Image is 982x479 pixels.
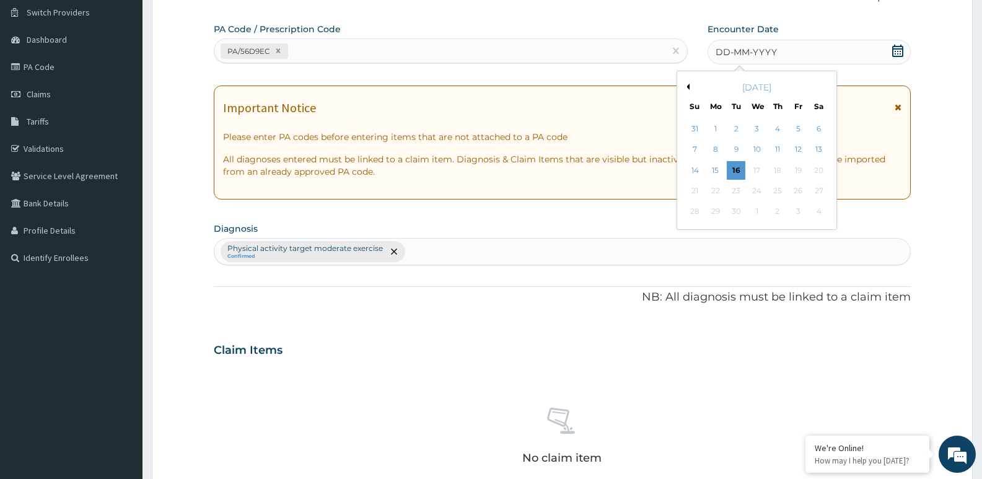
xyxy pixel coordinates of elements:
p: How may I help you today? [815,455,920,466]
div: Not available Tuesday, September 30th, 2025 [727,203,745,221]
div: Choose Thursday, September 4th, 2025 [768,120,787,138]
div: Choose Monday, September 1st, 2025 [706,120,725,138]
span: Claims [27,89,51,100]
div: Not available Wednesday, October 1st, 2025 [748,203,766,221]
h3: Claim Items [214,344,283,358]
span: We're online! [72,156,171,281]
div: Choose Friday, September 5th, 2025 [789,120,807,138]
p: All diagnoses entered must be linked to a claim item. Diagnosis & Claim Items that are visible bu... [223,153,901,178]
div: Not available Monday, September 29th, 2025 [706,203,725,221]
div: [DATE] [682,81,831,94]
div: Choose Tuesday, September 2nd, 2025 [727,120,745,138]
img: d_794563401_company_1708531726252_794563401 [23,62,50,93]
div: Choose Monday, September 8th, 2025 [706,141,725,159]
div: Not available Thursday, October 2nd, 2025 [768,203,787,221]
p: Please enter PA codes before entering items that are not attached to a PA code [223,131,901,143]
div: Not available Tuesday, September 23rd, 2025 [727,182,745,200]
div: Not available Monday, September 22nd, 2025 [706,182,725,200]
p: No claim item [522,452,602,464]
span: DD-MM-YYYY [716,46,777,58]
span: Switch Providers [27,7,90,18]
div: Not available Saturday, October 4th, 2025 [810,203,828,221]
div: Choose Saturday, September 13th, 2025 [810,141,828,159]
div: Not available Saturday, September 20th, 2025 [810,161,828,180]
div: Not available Thursday, September 25th, 2025 [768,182,787,200]
div: Choose Wednesday, September 10th, 2025 [748,141,766,159]
div: Not available Sunday, September 21st, 2025 [686,182,704,200]
div: Not available Saturday, September 27th, 2025 [810,182,828,200]
div: Chat with us now [64,69,208,86]
div: Not available Wednesday, September 24th, 2025 [748,182,766,200]
div: PA/56D9EC [224,44,271,58]
div: Not available Friday, October 3rd, 2025 [789,203,807,221]
label: Encounter Date [708,23,779,35]
div: Not available Friday, September 26th, 2025 [789,182,807,200]
div: Sa [813,101,824,112]
div: Minimize live chat window [203,6,233,36]
div: We're Online! [815,442,920,454]
label: PA Code / Prescription Code [214,23,341,35]
label: Diagnosis [214,222,258,235]
div: Choose Tuesday, September 9th, 2025 [727,141,745,159]
div: Choose Sunday, August 31st, 2025 [686,120,704,138]
p: NB: All diagnosis must be linked to a claim item [214,289,911,305]
div: month 2025-09 [685,119,829,222]
div: Choose Thursday, September 11th, 2025 [768,141,787,159]
button: Previous Month [683,84,690,90]
div: Choose Monday, September 15th, 2025 [706,161,725,180]
div: Not available Thursday, September 18th, 2025 [768,161,787,180]
div: Not available Wednesday, September 17th, 2025 [748,161,766,180]
div: Choose Tuesday, September 16th, 2025 [727,161,745,180]
div: Fr [793,101,804,112]
div: Th [773,101,783,112]
div: Mo [710,101,721,112]
span: Tariffs [27,116,49,127]
div: Choose Friday, September 12th, 2025 [789,141,807,159]
div: Choose Wednesday, September 3rd, 2025 [748,120,766,138]
span: Dashboard [27,34,67,45]
div: We [752,101,762,112]
div: Tu [731,101,742,112]
div: Su [690,101,700,112]
div: Not available Friday, September 19th, 2025 [789,161,807,180]
h1: Important Notice [223,101,316,115]
div: Not available Sunday, September 28th, 2025 [686,203,704,221]
div: Choose Saturday, September 6th, 2025 [810,120,828,138]
textarea: Type your message and hit 'Enter' [6,338,236,382]
div: Choose Sunday, September 7th, 2025 [686,141,704,159]
div: Choose Sunday, September 14th, 2025 [686,161,704,180]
